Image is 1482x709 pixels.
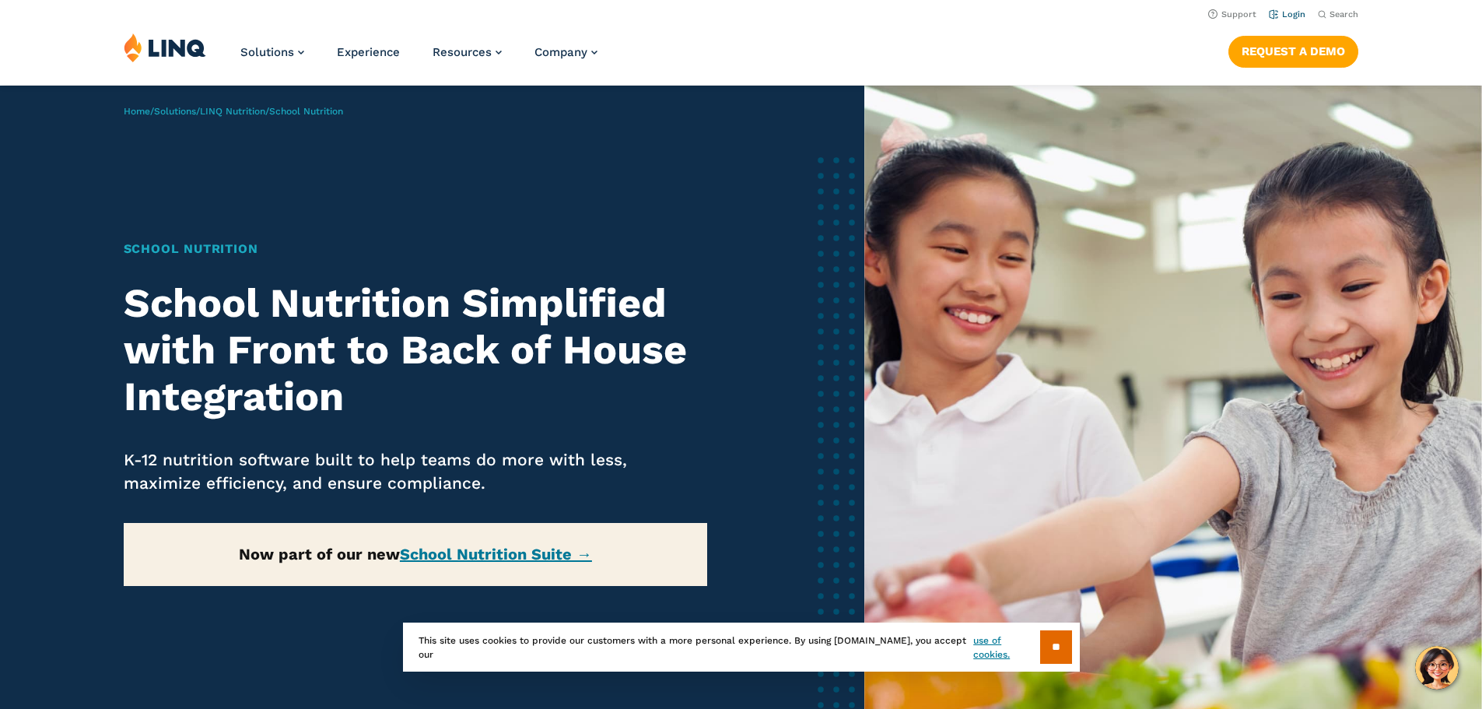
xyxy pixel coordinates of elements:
img: LINQ | K‑12 Software [124,33,206,62]
a: Support [1208,9,1256,19]
nav: Button Navigation [1228,33,1358,67]
a: Solutions [240,45,304,59]
h1: School Nutrition [124,240,708,258]
button: Open Search Bar [1318,9,1358,20]
h2: School Nutrition Simplified with Front to Back of House Integration [124,280,708,419]
span: Resources [433,45,492,59]
a: Experience [337,45,400,59]
a: Solutions [154,106,196,117]
span: Solutions [240,45,294,59]
a: School Nutrition Suite → [400,545,592,563]
div: This site uses cookies to provide our customers with a more personal experience. By using [DOMAIN... [403,623,1080,672]
a: Resources [433,45,502,59]
span: School Nutrition [269,106,343,117]
a: LINQ Nutrition [200,106,265,117]
button: Hello, have a question? Let’s chat. [1415,646,1459,690]
nav: Primary Navigation [240,33,597,84]
a: Request a Demo [1228,36,1358,67]
a: Home [124,106,150,117]
span: Company [534,45,587,59]
span: Search [1330,9,1358,19]
span: / / / [124,106,343,117]
strong: Now part of our new [239,545,592,563]
a: use of cookies. [973,634,1039,662]
a: Login [1269,9,1305,19]
p: K-12 nutrition software built to help teams do more with less, maximize efficiency, and ensure co... [124,448,708,495]
a: Company [534,45,597,59]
